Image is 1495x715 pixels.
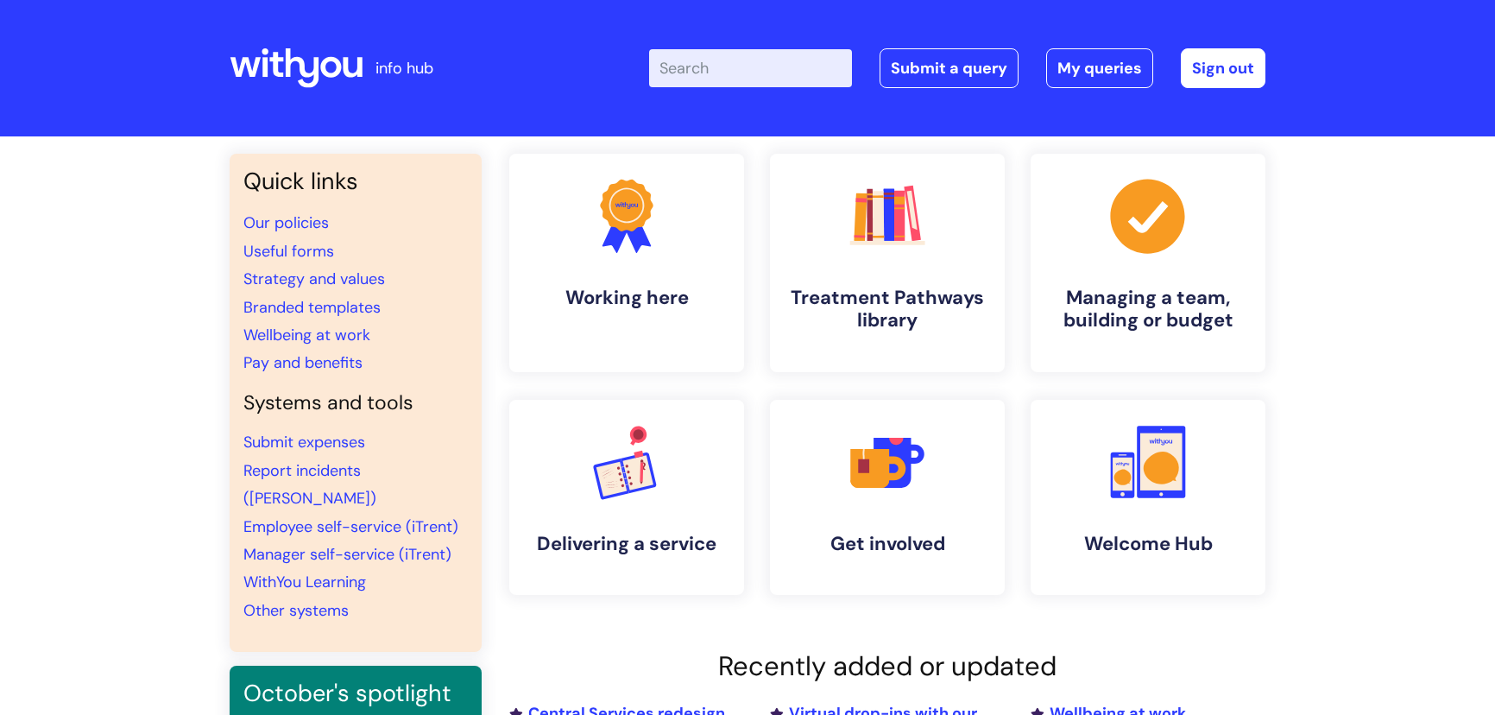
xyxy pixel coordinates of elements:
a: Welcome Hub [1031,400,1265,595]
a: Our policies [243,212,329,233]
a: Useful forms [243,241,334,262]
a: My queries [1046,48,1153,88]
a: Other systems [243,600,349,621]
h4: Systems and tools [243,391,468,415]
h2: Recently added or updated [509,650,1265,682]
a: Wellbeing at work [243,325,370,345]
input: Search [649,49,852,87]
div: | - [649,48,1265,88]
a: Working here [509,154,744,372]
h4: Get involved [784,533,991,555]
a: Strategy and values [243,269,385,289]
a: Branded templates [243,297,381,318]
p: info hub [375,54,433,82]
a: Sign out [1181,48,1265,88]
a: Get involved [770,400,1005,595]
a: WithYou Learning [243,572,366,592]
h3: Quick links [243,168,468,195]
a: Submit expenses [243,432,365,452]
a: Report incidents ([PERSON_NAME]) [243,460,376,509]
a: Treatment Pathways library [770,154,1005,372]
h4: Treatment Pathways library [784,287,991,332]
a: Submit a query [880,48,1019,88]
h3: October's spotlight [243,680,468,707]
a: Manager self-service (iTrent) [243,544,451,565]
a: Pay and benefits [243,352,363,373]
a: Employee self-service (iTrent) [243,516,458,537]
h4: Delivering a service [523,533,730,555]
a: Managing a team, building or budget [1031,154,1265,372]
a: Delivering a service [509,400,744,595]
h4: Working here [523,287,730,309]
h4: Managing a team, building or budget [1044,287,1252,332]
h4: Welcome Hub [1044,533,1252,555]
